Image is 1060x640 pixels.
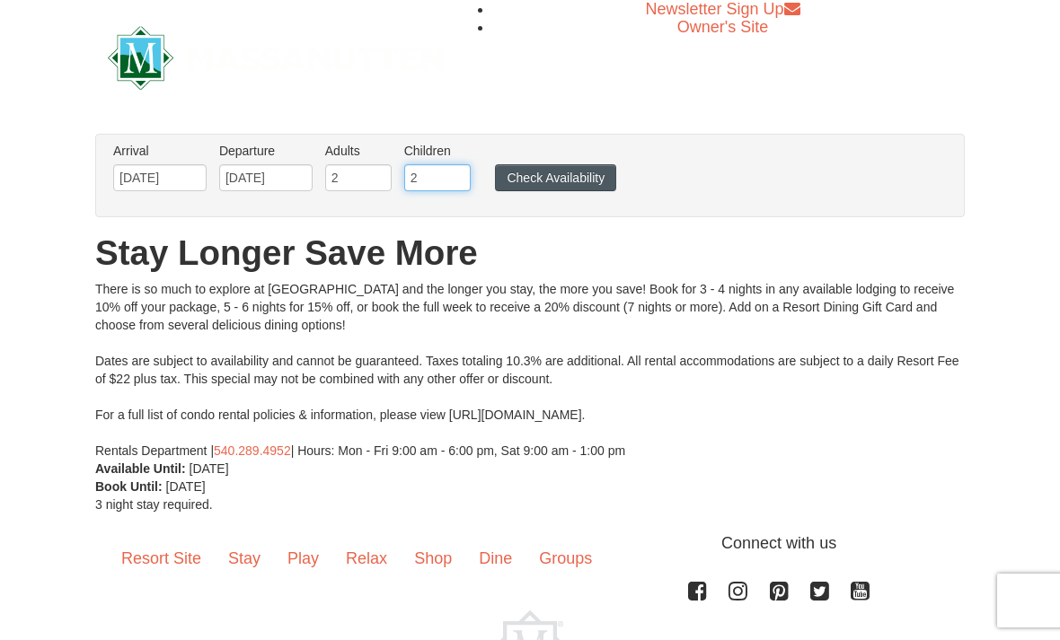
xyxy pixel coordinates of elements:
[404,142,471,160] label: Children
[95,497,213,512] span: 3 night stay required.
[108,34,444,76] a: Massanutten Resort
[113,142,207,160] label: Arrival
[401,531,465,587] a: Shop
[332,531,401,587] a: Relax
[465,531,526,587] a: Dine
[190,461,229,476] span: [DATE]
[214,443,291,458] a: 540.289.4952
[274,531,332,587] a: Play
[325,142,392,160] label: Adults
[95,235,965,271] h1: Stay Longer Save More
[166,479,206,494] span: [DATE]
[526,531,605,587] a: Groups
[108,26,444,90] img: Massanutten Resort Logo
[219,142,313,160] label: Departure
[495,164,616,191] button: Check Availability
[95,479,163,494] strong: Book Until:
[95,280,965,460] div: There is so much to explore at [GEOGRAPHIC_DATA] and the longer you stay, the more you save! Book...
[95,461,186,476] strong: Available Until:
[677,18,768,36] a: Owner's Site
[108,531,215,587] a: Resort Site
[215,531,274,587] a: Stay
